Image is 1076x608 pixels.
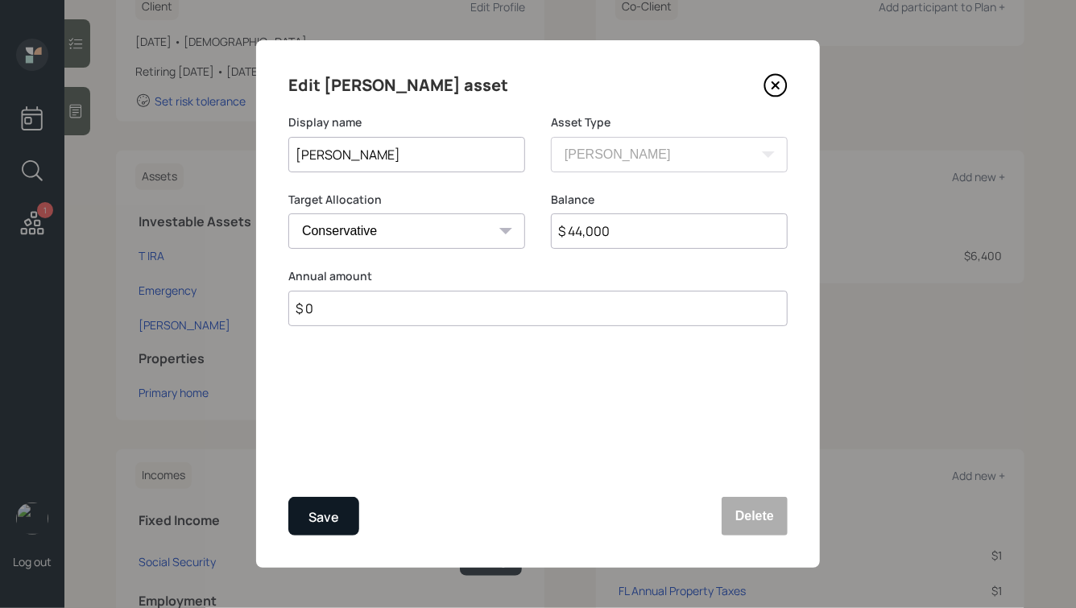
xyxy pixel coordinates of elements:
[288,497,359,536] button: Save
[551,114,788,130] label: Asset Type
[288,114,525,130] label: Display name
[308,507,339,528] div: Save
[288,268,788,284] label: Annual amount
[288,72,508,98] h4: Edit [PERSON_NAME] asset
[722,497,788,536] button: Delete
[288,192,525,208] label: Target Allocation
[551,192,788,208] label: Balance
